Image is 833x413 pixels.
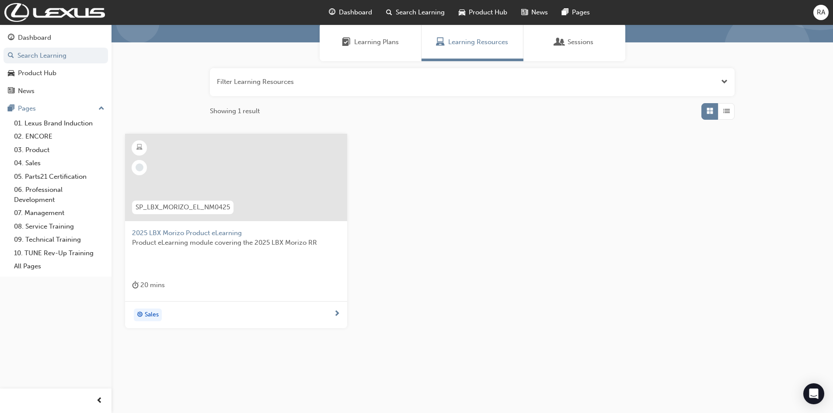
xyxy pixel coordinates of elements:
span: news-icon [8,87,14,95]
span: Learning Resources [448,37,508,47]
span: Search Learning [396,7,445,17]
span: 2025 LBX Morizo Product eLearning [132,228,340,238]
button: RA [813,5,829,20]
a: car-iconProduct Hub [452,3,514,21]
button: DashboardSearch LearningProduct HubNews [3,28,108,101]
div: Pages [18,104,36,114]
div: News [18,86,35,96]
a: 08. Service Training [10,220,108,233]
span: Sales [145,310,159,320]
span: duration-icon [132,280,139,291]
span: prev-icon [96,396,103,406]
span: search-icon [8,52,14,60]
a: SP_LBX_MORIZO_EL_NM04252025 LBX Morizo Product eLearningProduct eLearning module covering the 202... [125,134,347,329]
a: Dashboard [3,30,108,46]
button: Open the filter [721,77,728,87]
span: Pages [572,7,590,17]
span: pages-icon [562,7,568,18]
a: Learning PlansLearning Plans [320,23,422,61]
span: SP_LBX_MORIZO_EL_NM0425 [136,202,230,212]
div: Open Intercom Messenger [803,383,824,404]
button: Pages [3,101,108,117]
span: pages-icon [8,105,14,113]
a: News [3,83,108,99]
span: Sessions [555,37,564,47]
a: pages-iconPages [555,3,597,21]
span: car-icon [8,69,14,77]
span: car-icon [459,7,465,18]
span: search-icon [386,7,392,18]
div: 20 mins [132,280,165,291]
span: target-icon [137,309,143,321]
span: guage-icon [8,34,14,42]
img: Trak [4,3,105,22]
a: 02. ENCORE [10,130,108,143]
span: Sessions [568,37,593,47]
span: List [723,106,730,116]
a: 01. Lexus Brand Induction [10,117,108,130]
span: Product eLearning module covering the 2025 LBX Morizo RR [132,238,340,248]
span: Dashboard [339,7,372,17]
a: 04. Sales [10,156,108,170]
span: Product Hub [469,7,507,17]
span: up-icon [98,103,105,115]
span: Learning Resources [436,37,445,47]
a: Search Learning [3,48,108,64]
a: news-iconNews [514,3,555,21]
span: news-icon [521,7,528,18]
a: 03. Product [10,143,108,157]
a: 09. Technical Training [10,233,108,246]
a: 10. TUNE Rev-Up Training [10,246,108,260]
a: guage-iconDashboard [322,3,379,21]
a: SessionsSessions [523,23,625,61]
span: next-icon [334,310,340,318]
span: Learning Plans [354,37,399,47]
span: learningRecordVerb_NONE-icon [136,163,143,171]
a: Learning ResourcesLearning Resources [422,23,523,61]
span: RA [817,7,825,17]
span: guage-icon [329,7,335,18]
span: Grid [707,106,713,116]
div: Product Hub [18,68,56,78]
a: All Pages [10,260,108,273]
span: Learning Plans [342,37,351,47]
a: search-iconSearch Learning [379,3,452,21]
a: 07. Management [10,206,108,220]
span: News [531,7,548,17]
span: learningResourceType_ELEARNING-icon [136,142,143,153]
div: Dashboard [18,33,51,43]
a: Product Hub [3,65,108,81]
a: 05. Parts21 Certification [10,170,108,184]
span: Showing 1 result [210,106,260,116]
a: 06. Professional Development [10,183,108,206]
